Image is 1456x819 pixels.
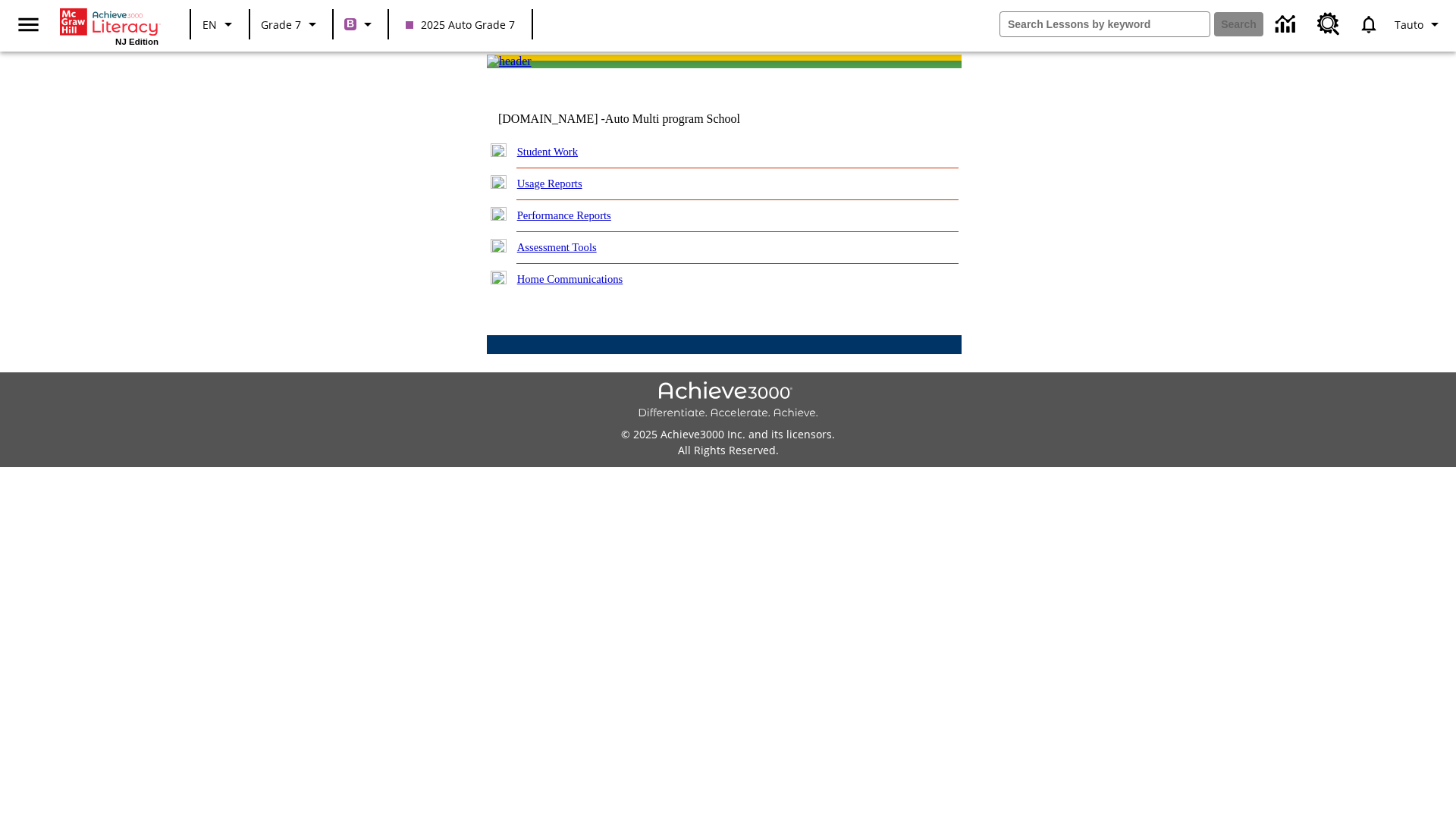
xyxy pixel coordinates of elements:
input: search field [1000,12,1210,36]
span: B [347,14,354,33]
button: Boost Class color is purple. Change class color [338,11,383,38]
img: plus.gif [491,175,507,189]
img: plus.gif [491,271,507,284]
a: Usage Reports [517,177,582,190]
img: plus.gif [491,239,507,253]
img: plus.gif [491,207,507,221]
a: Performance Reports [517,209,611,221]
span: NJ Edition [115,37,158,46]
button: Grade: Grade 7, Select a grade [255,11,328,38]
nobr: Auto Multi program School [605,112,740,125]
td: [DOMAIN_NAME] - [498,112,777,126]
span: EN [202,17,217,33]
a: Home Communications [517,273,623,285]
a: Notifications [1349,5,1389,44]
span: 2025 Auto Grade 7 [406,17,515,33]
button: Language: EN, Select a language [196,11,244,38]
span: Tauto [1395,17,1423,33]
a: Student Work [517,146,578,158]
a: Resource Center, Will open in new tab [1308,4,1349,45]
button: Open side menu [6,2,51,47]
a: Data Center [1266,4,1308,45]
img: plus.gif [491,143,507,157]
img: header [487,55,532,68]
span: Grade 7 [261,17,301,33]
div: Home [60,5,158,46]
button: Profile/Settings [1389,11,1450,38]
img: Achieve3000 Differentiate Accelerate Achieve [638,381,818,420]
a: Assessment Tools [517,241,597,253]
